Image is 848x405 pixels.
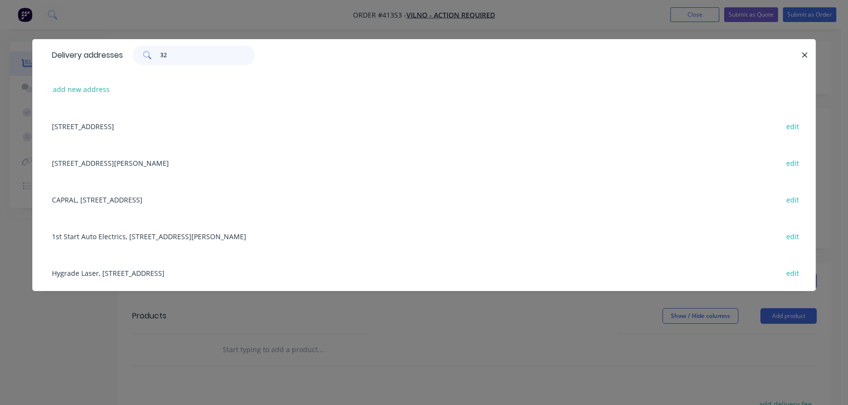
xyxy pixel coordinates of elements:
div: [STREET_ADDRESS] [47,108,801,144]
button: edit [781,193,804,206]
div: [STREET_ADDRESS][PERSON_NAME] [47,144,801,181]
div: Delivery addresses [47,40,123,71]
button: edit [781,266,804,279]
button: add new address [48,83,115,96]
button: edit [781,119,804,133]
input: Search delivery addresses... [160,45,256,65]
button: edit [781,156,804,169]
div: Hygrade Laser, [STREET_ADDRESS] [47,254,801,291]
div: 1st Start Auto Electrics, [STREET_ADDRESS][PERSON_NAME] [47,218,801,254]
div: CAPRAL, [STREET_ADDRESS] [47,181,801,218]
button: edit [781,229,804,243]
